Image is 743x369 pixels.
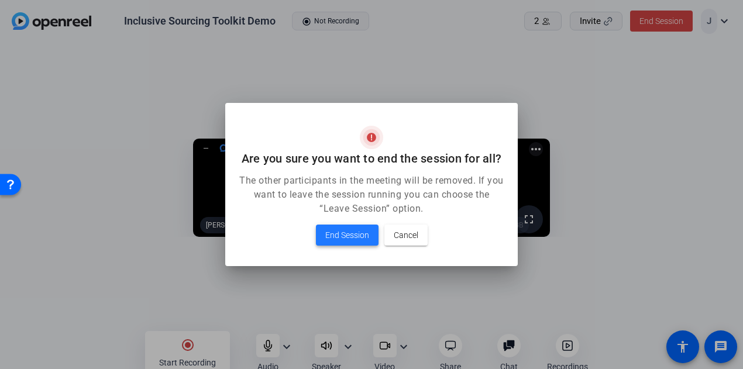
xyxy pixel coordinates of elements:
[316,225,379,246] button: End Session
[325,228,369,242] span: End Session
[239,149,504,168] h2: Are you sure you want to end the session for all?
[394,228,418,242] span: Cancel
[384,225,428,246] button: Cancel
[239,174,504,216] p: The other participants in the meeting will be removed. If you want to leave the session running y...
